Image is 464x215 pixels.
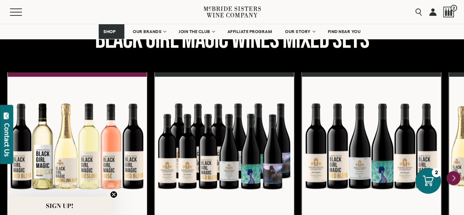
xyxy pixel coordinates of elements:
span: magic [182,25,228,55]
span: AFFILIATE PROGRAM [227,29,272,34]
a: FIND NEAR YOU [323,24,366,39]
button: Mobile Menu Trigger [10,8,36,16]
span: 2 [450,5,457,11]
a: OUR STORY [280,24,319,39]
button: Close teaser [110,191,117,198]
span: OUR BRANDS [133,29,161,34]
span: JOIN THE CLUB [179,29,210,34]
span: SIGN UP! [46,201,73,210]
a: SHOP [99,24,124,39]
span: FIND NEAR YOU [328,29,361,34]
span: Mixed [282,25,329,55]
span: SHOP [103,29,116,34]
button: Next [446,171,460,185]
div: Contact Us [3,123,11,157]
div: SIGN UP!Close teaser [7,197,112,215]
a: OUR BRANDS [128,24,170,39]
span: wines [231,25,279,55]
span: OUR STORY [285,29,311,34]
span: Sets [332,25,369,55]
span: black [95,25,142,55]
span: girl [146,25,178,55]
a: AFFILIATE PROGRAM [223,24,277,39]
a: JOIN THE CLUB [174,24,219,39]
div: 2 [432,168,441,177]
